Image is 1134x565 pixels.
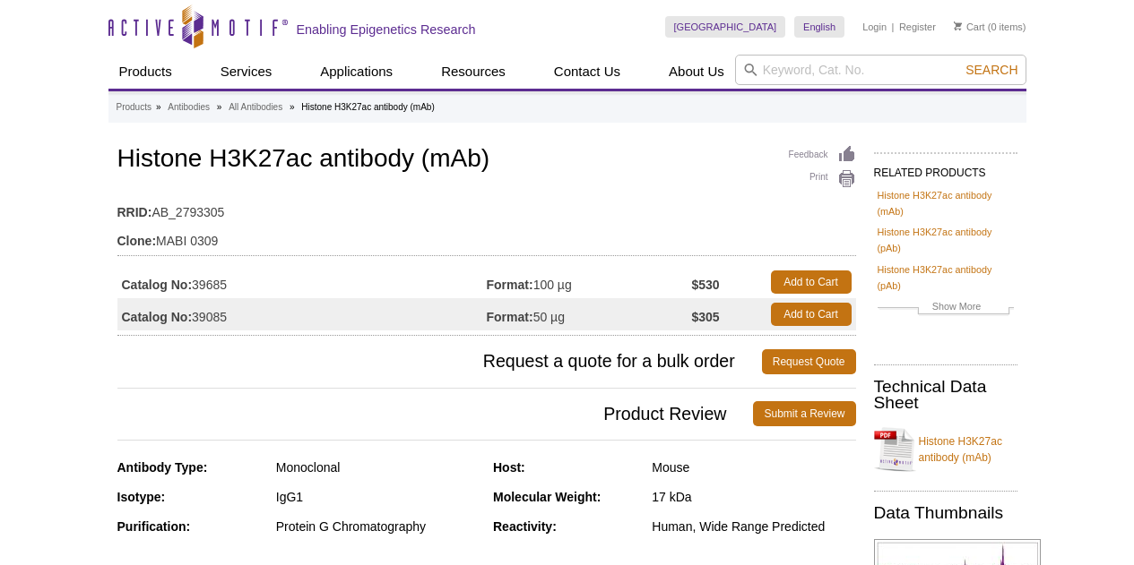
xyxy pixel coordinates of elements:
li: » [290,102,295,112]
strong: $305 [691,309,719,325]
img: Your Cart [954,21,962,30]
li: » [156,102,161,112]
a: Show More [878,298,1014,319]
strong: Format: [487,309,533,325]
strong: $530 [691,277,719,293]
div: Protein G Chromatography [276,518,480,535]
a: Resources [430,55,516,89]
td: 39085 [117,298,487,330]
a: Histone H3K27ac antibody (mAb) [878,187,1014,219]
div: Human, Wide Range Predicted [652,518,855,535]
strong: RRID: [117,204,152,220]
li: (0 items) [954,16,1026,38]
a: Services [210,55,283,89]
div: Monoclonal [276,459,480,475]
div: 17 kDa [652,489,855,505]
td: 50 µg [487,298,692,330]
div: Mouse [652,459,855,475]
input: Keyword, Cat. No. [735,55,1026,85]
a: Histone H3K27ac antibody (pAb) [878,261,1014,294]
strong: Catalog No: [122,277,193,293]
a: Products [117,99,151,116]
strong: Antibody Type: [117,460,208,475]
h2: Technical Data Sheet [874,379,1017,411]
strong: Molecular Weight: [493,490,601,504]
a: Print [789,169,856,189]
a: Contact Us [543,55,631,89]
strong: Catalog No: [122,309,193,325]
h2: Enabling Epigenetics Research [297,21,476,38]
td: 100 µg [487,266,692,298]
a: Histone H3K27ac antibody (pAb) [878,224,1014,256]
span: Search [965,63,1017,77]
a: Add to Cart [771,303,852,326]
strong: Host: [493,460,525,475]
a: Cart [954,21,985,33]
a: Histone H3K27ac antibody (mAb) [874,423,1017,476]
a: Antibodies [168,99,210,116]
strong: Reactivity: [493,519,557,534]
a: Submit a Review [753,401,855,426]
span: Product Review [117,401,754,426]
a: Register [899,21,936,33]
strong: Purification: [117,519,191,534]
span: Request a quote for a bulk order [117,349,762,374]
a: Login [862,21,887,33]
strong: Clone: [117,233,157,249]
a: Add to Cart [771,270,852,294]
strong: Isotype: [117,490,166,504]
a: Products [108,55,183,89]
li: Histone H3K27ac antibody (mAb) [301,102,434,112]
td: 39685 [117,266,487,298]
h2: RELATED PRODUCTS [874,152,1017,184]
a: [GEOGRAPHIC_DATA] [665,16,786,38]
h2: Data Thumbnails [874,505,1017,521]
a: All Antibodies [229,99,282,116]
a: Applications [309,55,403,89]
a: Request Quote [762,349,856,374]
h1: Histone H3K27ac antibody (mAb) [117,145,856,175]
td: AB_2793305 [117,193,856,222]
button: Search [960,62,1023,78]
a: Feedback [789,145,856,165]
li: | [892,16,895,38]
a: English [794,16,844,38]
strong: Format: [487,277,533,293]
div: IgG1 [276,489,480,505]
td: MABI 0309 [117,222,856,251]
li: » [217,102,222,112]
a: About Us [658,55,735,89]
